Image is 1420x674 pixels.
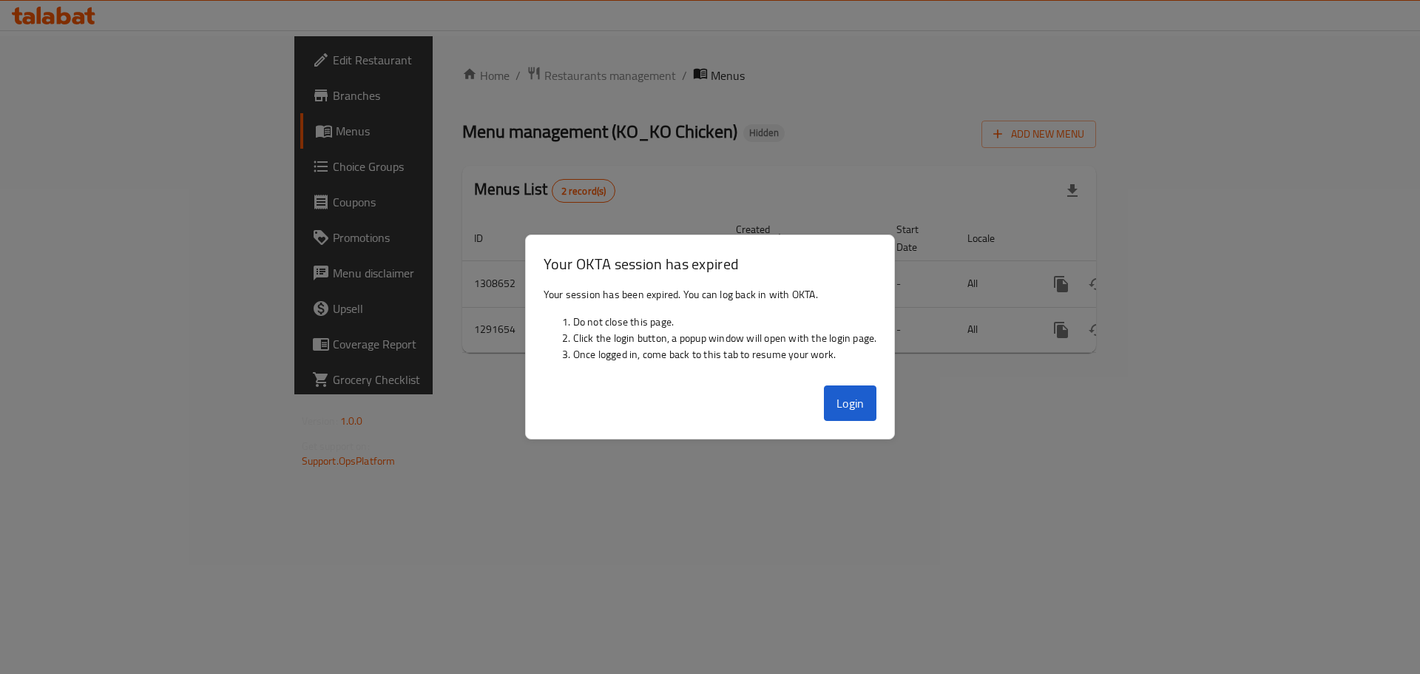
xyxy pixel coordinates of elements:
li: Click the login button, a popup window will open with the login page. [573,330,877,346]
button: Login [824,385,877,421]
li: Once logged in, come back to this tab to resume your work. [573,346,877,363]
li: Do not close this page. [573,314,877,330]
div: Your session has been expired. You can log back in with OKTA. [526,280,895,380]
h3: Your OKTA session has expired [544,253,877,274]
